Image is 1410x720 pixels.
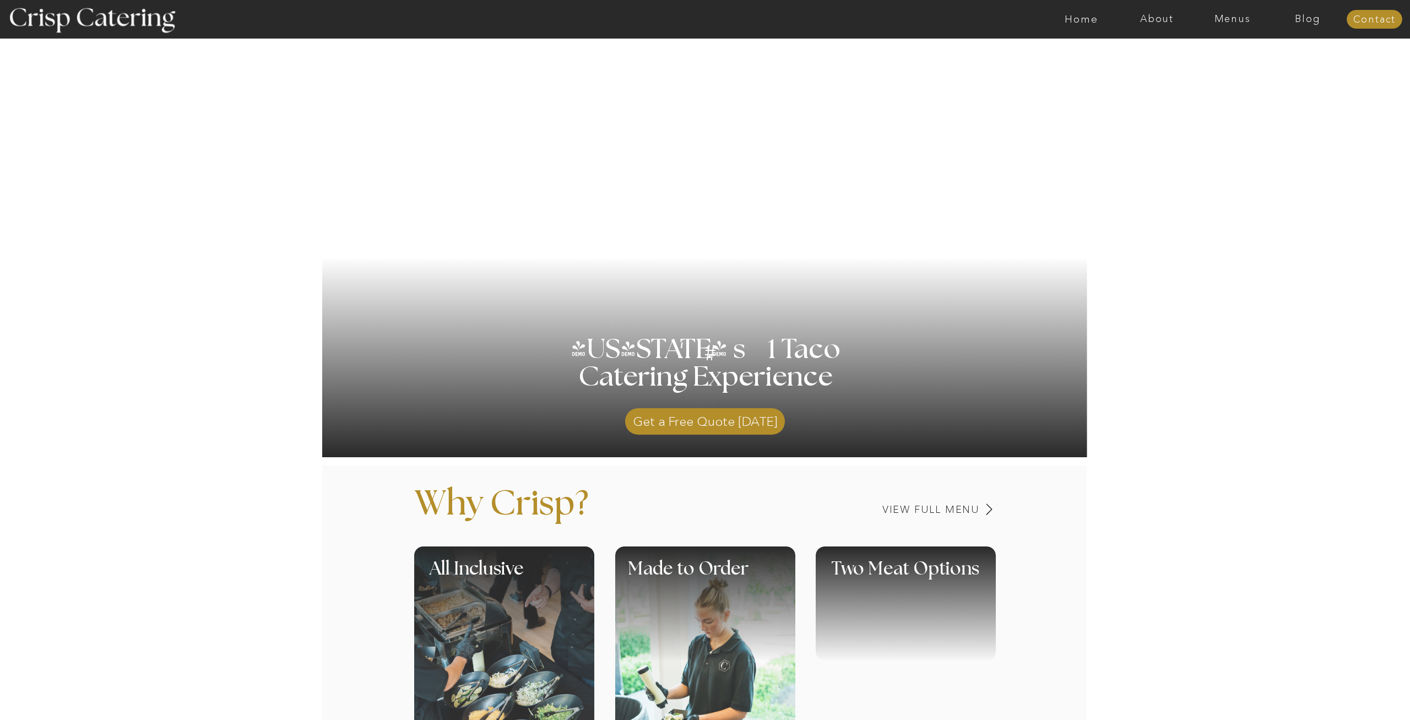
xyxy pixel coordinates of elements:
h3: ' [660,336,705,364]
h1: Made to Order [628,560,864,593]
a: Menus [1195,14,1270,25]
h1: [US_STATE] s 1 Taco Catering Experience [565,336,846,419]
a: Blog [1270,14,1346,25]
a: About [1119,14,1195,25]
h1: Two Meat Options [831,560,1029,593]
h3: # [680,342,743,374]
p: Why Crisp? [414,487,711,538]
a: Home [1044,14,1119,25]
a: Contact [1347,14,1402,25]
a: View Full Menu [805,505,980,515]
h1: All Inclusive [430,560,633,593]
a: Get a Free Quote [DATE] [625,403,785,435]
